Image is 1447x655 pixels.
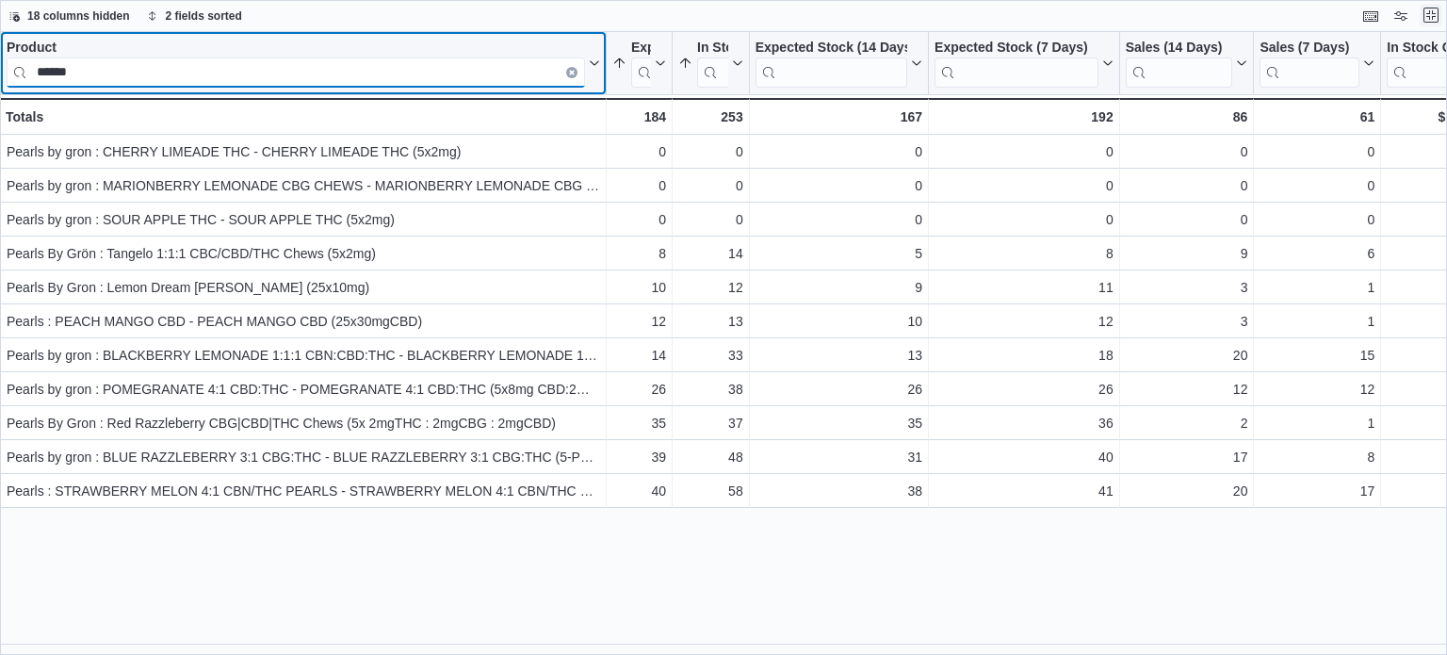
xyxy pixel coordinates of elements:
[566,67,577,78] button: Clear input
[1260,446,1374,468] div: 8
[1126,174,1248,197] div: 0
[1126,276,1248,299] div: 3
[166,8,242,24] span: 2 fields sorted
[678,412,743,434] div: 37
[612,40,666,88] button: Expected Stock (10 Days)
[1260,208,1374,231] div: 0
[935,276,1114,299] div: 11
[1126,242,1248,265] div: 9
[1260,40,1359,57] div: Sales (7 Days)
[7,242,600,265] div: Pearls By Grön : Tangelo 1:1:1 CBC/CBD/THC Chews (5x2mg)
[612,276,666,299] div: 10
[1390,5,1412,27] button: Display options
[631,40,651,88] div: Expected Stock
[756,208,922,231] div: 0
[1126,310,1248,333] div: 3
[1,5,138,27] button: 18 columns hidden
[612,242,666,265] div: 8
[612,140,666,163] div: 0
[935,310,1114,333] div: 12
[612,208,666,231] div: 0
[612,480,666,502] div: 40
[935,106,1114,128] div: 192
[935,344,1114,367] div: 18
[756,106,922,128] div: 167
[756,446,922,468] div: 31
[935,174,1114,197] div: 0
[678,276,743,299] div: 12
[1260,412,1374,434] div: 1
[631,40,651,57] div: Expected Stock (10 Days)
[935,40,1098,88] div: Expected Stock (7 Days)
[678,242,743,265] div: 14
[756,344,922,367] div: 13
[1126,40,1233,57] div: Sales (14 Days)
[935,480,1114,502] div: 41
[27,8,130,24] span: 18 columns hidden
[678,208,743,231] div: 0
[612,344,666,367] div: 14
[697,40,728,57] div: In Stock Qty
[612,310,666,333] div: 12
[7,378,600,401] div: Pearls by gron : POMEGRANATE 4:1 CBD:THC - POMEGRANATE 4:1 CBD:THC (5x8mg CBD:2mg THC)
[1126,446,1248,468] div: 17
[935,140,1114,163] div: 0
[756,40,922,88] button: Expected Stock (14 Days)
[1420,4,1442,26] button: Exit fullscreen
[678,310,743,333] div: 13
[678,140,743,163] div: 0
[697,40,728,88] div: In Stock Qty
[6,106,600,128] div: Totals
[935,446,1114,468] div: 40
[1126,40,1248,88] button: Sales (14 Days)
[1260,242,1374,265] div: 6
[1126,344,1248,367] div: 20
[1260,344,1374,367] div: 15
[756,174,922,197] div: 0
[7,310,600,333] div: Pearls : PEACH MANGO CBD - PEACH MANGO CBD (25x30mgCBD)
[612,446,666,468] div: 39
[756,140,922,163] div: 0
[678,344,743,367] div: 33
[1260,40,1359,88] div: Sales (7 Days)
[7,208,600,231] div: Pearls by gron : SOUR APPLE THC - SOUR APPLE THC (5x2mg)
[7,174,600,197] div: Pearls by gron : MARIONBERRY LEMONADE CBG CHEWS - MARIONBERRY LEMONADE CBG CHEWS (25x10mg CBG)
[935,40,1114,88] button: Expected Stock (7 Days)
[935,412,1114,434] div: 36
[678,378,743,401] div: 38
[1260,40,1374,88] button: Sales (7 Days)
[612,106,666,128] div: 184
[7,446,600,468] div: Pearls by gron : BLUE RAZZLEBERRY 3:1 CBG:THC - BLUE RAZZLEBERRY 3:1 CBG:THC (5-Pack)
[1260,480,1374,502] div: 17
[1126,378,1248,401] div: 12
[1260,276,1374,299] div: 1
[1126,106,1248,128] div: 86
[1126,40,1233,88] div: Sales (14 Days)
[756,276,922,299] div: 9
[756,310,922,333] div: 10
[756,378,922,401] div: 26
[756,40,907,88] div: Expected Stock (14 Days)
[1359,5,1382,27] button: Keyboard shortcuts
[678,40,743,88] button: In Stock Qty
[1260,310,1374,333] div: 1
[678,446,743,468] div: 48
[612,378,666,401] div: 26
[678,174,743,197] div: 0
[935,40,1098,57] div: Expected Stock (7 Days)
[7,480,600,502] div: Pearls : STRAWBERRY MELON 4:1 CBN/THC PEARLS - STRAWBERRY MELON 4:1 CBN/THC PEARLS
[935,242,1114,265] div: 8
[139,5,250,27] button: 2 fields sorted
[1126,208,1248,231] div: 0
[1260,106,1374,128] div: 61
[756,412,922,434] div: 35
[1126,140,1248,163] div: 0
[7,40,585,88] div: Product
[7,140,600,163] div: Pearls by gron : CHERRY LIMEADE THC - CHERRY LIMEADE THC (5x2mg)
[7,40,600,88] button: ProductClear input
[1126,412,1248,434] div: 2
[612,174,666,197] div: 0
[1126,480,1248,502] div: 20
[7,40,585,57] div: Product
[7,344,600,367] div: Pearls by gron : BLACKBERRY LEMONADE 1:1:1 CBN:CBD:THC - BLACKBERRY LEMONADE 1:1:1 CBN:CBD:THC (5...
